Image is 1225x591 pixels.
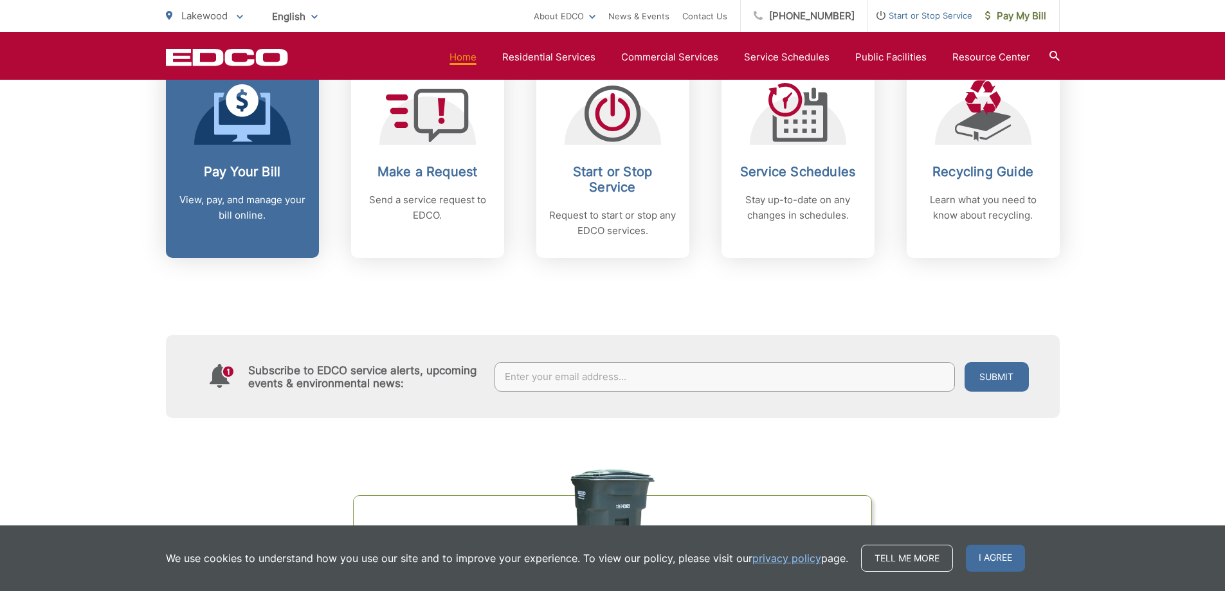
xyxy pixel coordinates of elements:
a: EDCD logo. Return to the homepage. [166,48,288,66]
a: Service Schedules Stay up-to-date on any changes in schedules. [721,61,875,258]
input: Enter your email address... [495,362,955,392]
span: Pay My Bill [985,8,1046,24]
a: Resource Center [952,50,1030,65]
a: Home [449,50,476,65]
p: Send a service request to EDCO. [364,192,491,223]
span: Lakewood [181,10,228,22]
a: Pay Your Bill View, pay, and manage your bill online. [166,61,319,258]
p: We use cookies to understand how you use our site and to improve your experience. To view our pol... [166,550,848,566]
h4: Subscribe to EDCO service alerts, upcoming events & environmental news: [248,364,482,390]
a: privacy policy [752,550,821,566]
p: Stay up-to-date on any changes in schedules. [734,192,862,223]
a: Public Facilities [855,50,927,65]
a: Make a Request Send a service request to EDCO. [351,61,504,258]
h2: Pay Your Bill [179,164,306,179]
button: Submit [965,362,1029,392]
span: English [262,5,327,28]
p: Request to start or stop any EDCO services. [549,208,676,239]
a: Residential Services [502,50,595,65]
p: Learn what you need to know about recycling. [920,192,1047,223]
a: Service Schedules [744,50,830,65]
a: About EDCO [534,8,595,24]
h2: Make a Request [364,164,491,179]
h2: Recycling Guide [920,164,1047,179]
p: View, pay, and manage your bill online. [179,192,306,223]
span: I agree [966,545,1025,572]
a: Commercial Services [621,50,718,65]
h2: Start or Stop Service [549,164,676,195]
a: Contact Us [682,8,727,24]
a: Recycling Guide Learn what you need to know about recycling. [907,61,1060,258]
a: Tell me more [861,545,953,572]
a: News & Events [608,8,669,24]
h2: Service Schedules [734,164,862,179]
